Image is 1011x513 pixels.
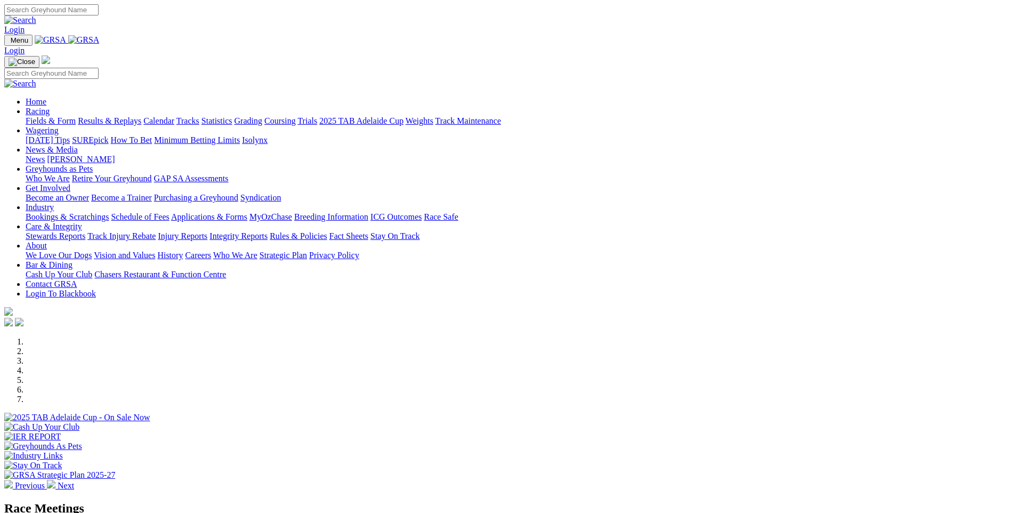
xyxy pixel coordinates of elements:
[4,15,36,25] img: Search
[154,135,240,145] a: Minimum Betting Limits
[297,116,317,125] a: Trials
[264,116,296,125] a: Coursing
[26,135,1007,145] div: Wagering
[406,116,433,125] a: Weights
[4,451,63,461] img: Industry Links
[309,251,359,260] a: Privacy Policy
[68,35,100,45] img: GRSA
[4,79,36,89] img: Search
[26,231,85,241] a: Stewards Reports
[4,56,39,68] button: Toggle navigation
[26,241,47,250] a: About
[370,212,422,221] a: ICG Outcomes
[26,97,46,106] a: Home
[26,116,1007,126] div: Racing
[26,126,59,135] a: Wagering
[26,203,54,212] a: Industry
[176,116,199,125] a: Tracks
[26,155,1007,164] div: News & Media
[4,318,13,326] img: facebook.svg
[11,36,28,44] span: Menu
[26,270,92,279] a: Cash Up Your Club
[157,251,183,260] a: History
[26,135,70,145] a: [DATE] Tips
[35,35,66,45] img: GRSA
[435,116,501,125] a: Track Maintenance
[9,58,35,66] img: Close
[4,470,115,480] img: GRSA Strategic Plan 2025-27
[15,318,23,326] img: twitter.svg
[26,212,1007,222] div: Industry
[26,116,76,125] a: Fields & Form
[294,212,368,221] a: Breeding Information
[154,193,238,202] a: Purchasing a Greyhound
[4,413,150,422] img: 2025 TAB Adelaide Cup - On Sale Now
[94,270,226,279] a: Chasers Restaurant & Function Centre
[171,212,247,221] a: Applications & Forms
[240,193,281,202] a: Syndication
[143,116,174,125] a: Calendar
[4,432,61,442] img: IER REPORT
[270,231,327,241] a: Rules & Policies
[4,307,13,316] img: logo-grsa-white.png
[47,155,115,164] a: [PERSON_NAME]
[26,193,1007,203] div: Get Involved
[47,480,55,488] img: chevron-right-pager-white.svg
[154,174,229,183] a: GAP SA Assessments
[4,46,25,55] a: Login
[329,231,368,241] a: Fact Sheets
[4,68,99,79] input: Search
[26,289,96,298] a: Login To Blackbook
[26,270,1007,279] div: Bar & Dining
[4,461,62,470] img: Stay On Track
[26,251,1007,260] div: About
[47,481,74,490] a: Next
[319,116,403,125] a: 2025 TAB Adelaide Cup
[249,212,292,221] a: MyOzChase
[26,174,1007,183] div: Greyhounds as Pets
[234,116,262,125] a: Grading
[370,231,419,241] a: Stay On Track
[78,116,141,125] a: Results & Replays
[26,260,72,269] a: Bar & Dining
[158,231,207,241] a: Injury Reports
[26,183,70,193] a: Get Involved
[26,145,78,154] a: News & Media
[87,231,156,241] a: Track Injury Rebate
[15,481,45,490] span: Previous
[213,251,257,260] a: Who We Are
[4,4,99,15] input: Search
[26,164,93,173] a: Greyhounds as Pets
[111,212,169,221] a: Schedule of Fees
[26,193,89,202] a: Become an Owner
[91,193,152,202] a: Become a Trainer
[26,279,77,288] a: Contact GRSA
[209,231,268,241] a: Integrity Reports
[242,135,268,145] a: Isolynx
[4,422,79,432] img: Cash Up Your Club
[72,135,108,145] a: SUREpick
[42,55,50,64] img: logo-grsa-white.png
[26,107,50,116] a: Racing
[26,222,82,231] a: Care & Integrity
[94,251,155,260] a: Vision and Values
[201,116,232,125] a: Statistics
[72,174,152,183] a: Retire Your Greyhound
[26,251,92,260] a: We Love Our Dogs
[26,231,1007,241] div: Care & Integrity
[26,174,70,183] a: Who We Are
[111,135,152,145] a: How To Bet
[424,212,458,221] a: Race Safe
[185,251,211,260] a: Careers
[260,251,307,260] a: Strategic Plan
[4,481,47,490] a: Previous
[58,481,74,490] span: Next
[4,25,25,34] a: Login
[4,480,13,488] img: chevron-left-pager-white.svg
[26,212,109,221] a: Bookings & Scratchings
[26,155,45,164] a: News
[4,442,82,451] img: Greyhounds As Pets
[4,35,33,46] button: Toggle navigation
